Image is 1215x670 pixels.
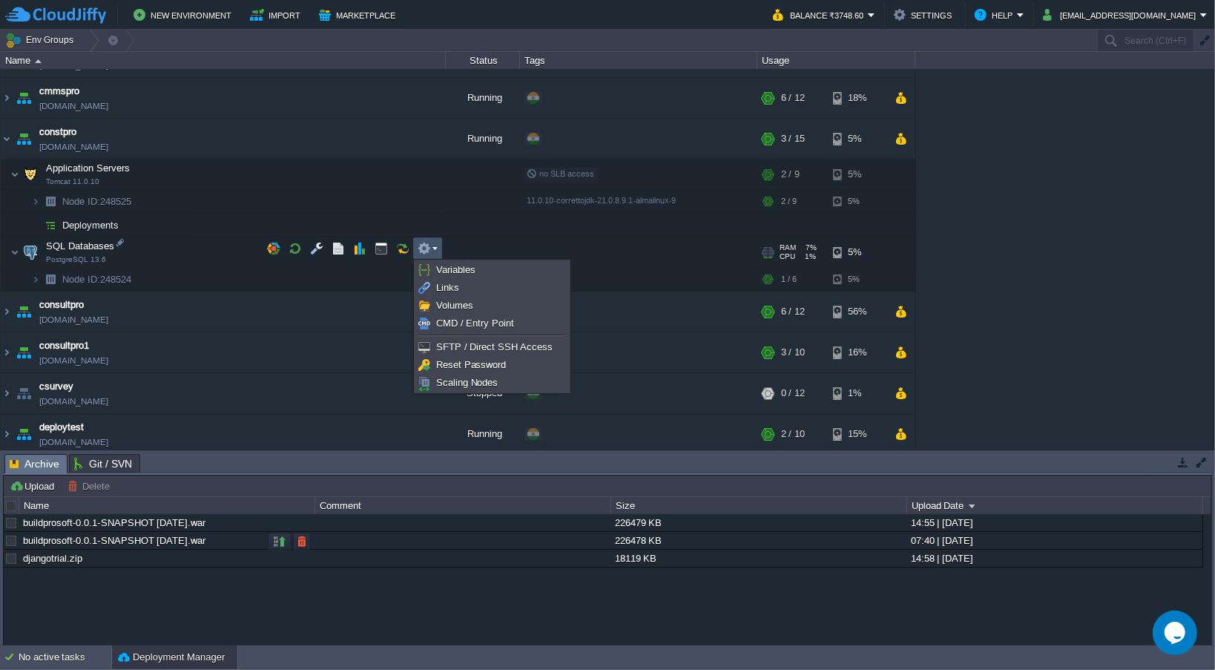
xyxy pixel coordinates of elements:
[833,119,881,159] div: 5%
[13,119,34,159] img: AMDAwAAAACH5BAEAAAAALAAAAAABAAEAAAICRAEAOw==
[611,550,906,567] div: 18119 KB
[40,190,61,213] img: AMDAwAAAACH5BAEAAAAALAAAAAABAAEAAAICRAEAOw==
[446,78,520,118] div: Running
[436,282,459,293] span: Links
[801,252,816,261] span: 1%
[39,379,73,394] a: csurvey
[61,219,121,231] a: Deployments
[5,6,106,24] img: CloudJiffy
[39,420,84,435] a: deploytest
[20,160,41,189] img: AMDAwAAAACH5BAEAAAAALAAAAAABAAEAAAICRAEAOw==
[833,190,881,213] div: 5%
[833,78,881,118] div: 18%
[10,479,59,493] button: Upload
[1,292,13,332] img: AMDAwAAAACH5BAEAAAAALAAAAAABAAEAAAICRAEAOw==
[39,99,108,114] a: [DOMAIN_NAME]
[833,332,881,372] div: 16%
[134,6,236,24] button: New Environment
[894,6,956,24] button: Settings
[46,255,106,264] span: PostgreSQL 13.6
[13,332,34,372] img: AMDAwAAAACH5BAEAAAAALAAAAAABAAEAAAICRAEAOw==
[1043,6,1200,24] button: [EMAIL_ADDRESS][DOMAIN_NAME]
[45,162,132,174] a: Application ServersTomcat 11.0.10
[39,394,108,409] a: [DOMAIN_NAME]
[611,532,906,549] div: 226478 KB
[20,237,41,267] img: AMDAwAAAACH5BAEAAAAALAAAAAABAAEAAAICRAEAOw==
[907,514,1202,531] div: 14:55 | [DATE]
[1,52,445,69] div: Name
[612,497,906,514] div: Size
[46,177,99,186] span: Tomcat 11.0.10
[416,280,568,296] a: Links
[781,414,805,454] div: 2 / 10
[802,243,817,252] span: 7%
[39,312,108,327] a: [DOMAIN_NAME]
[31,214,40,237] img: AMDAwAAAACH5BAEAAAAALAAAAAABAAEAAAICRAEAOw==
[1,332,13,372] img: AMDAwAAAACH5BAEAAAAALAAAAAABAAEAAAICRAEAOw==
[1,119,13,159] img: AMDAwAAAACH5BAEAAAAALAAAAAABAAEAAAICRAEAOw==
[773,6,868,24] button: Balance ₹3748.60
[5,30,79,50] button: Env Groups
[833,160,881,189] div: 5%
[10,237,19,267] img: AMDAwAAAACH5BAEAAAAALAAAAAABAAEAAAICRAEAOw==
[833,292,881,332] div: 56%
[527,169,594,178] span: no SLB access
[39,353,108,368] a: [DOMAIN_NAME]
[61,195,134,208] a: Node ID:248525
[19,646,111,669] div: No active tasks
[781,292,805,332] div: 6 / 12
[31,268,40,291] img: AMDAwAAAACH5BAEAAAAALAAAAAABAAEAAAICRAEAOw==
[1,373,13,413] img: AMDAwAAAACH5BAEAAAAALAAAAAABAAEAAAICRAEAOw==
[446,119,520,159] div: Running
[39,125,76,139] span: constpro
[118,650,225,665] button: Deployment Manager
[436,300,473,311] span: Volumes
[436,377,498,388] span: Scaling Nodes
[781,160,800,189] div: 2 / 9
[833,237,881,267] div: 5%
[35,59,42,63] img: AMDAwAAAACH5BAEAAAAALAAAAAABAAEAAAICRAEAOw==
[758,52,915,69] div: Usage
[13,292,34,332] img: AMDAwAAAACH5BAEAAAAALAAAAAABAAEAAAICRAEAOw==
[13,414,34,454] img: AMDAwAAAACH5BAEAAAAALAAAAAABAAEAAAICRAEAOw==
[316,497,610,514] div: Comment
[416,375,568,391] a: Scaling Nodes
[61,195,134,208] span: 248525
[13,78,34,118] img: AMDAwAAAACH5BAEAAAAALAAAAAABAAEAAAICRAEAOw==
[611,514,906,531] div: 226479 KB
[39,298,84,312] span: consultpro
[416,298,568,314] a: Volumes
[61,273,134,286] span: 248524
[31,190,40,213] img: AMDAwAAAACH5BAEAAAAALAAAAAABAAEAAAICRAEAOw==
[20,497,315,514] div: Name
[319,6,400,24] button: Marketplace
[10,160,19,189] img: AMDAwAAAACH5BAEAAAAALAAAAAABAAEAAAICRAEAOw==
[975,6,1017,24] button: Help
[908,497,1202,514] div: Upload Date
[416,262,568,278] a: Variables
[416,357,568,373] a: Reset Password
[45,162,132,174] span: Application Servers
[436,359,507,370] span: Reset Password
[1,414,13,454] img: AMDAwAAAACH5BAEAAAAALAAAAAABAAEAAAICRAEAOw==
[13,373,34,413] img: AMDAwAAAACH5BAEAAAAALAAAAAABAAEAAAICRAEAOw==
[62,196,100,207] span: Node ID:
[416,315,568,332] a: CMD / Entry Point
[74,455,132,473] span: Git / SVN
[40,268,61,291] img: AMDAwAAAACH5BAEAAAAALAAAAAABAAEAAAICRAEAOw==
[833,268,881,291] div: 5%
[521,52,757,69] div: Tags
[907,550,1202,567] div: 14:58 | [DATE]
[1,78,13,118] img: AMDAwAAAACH5BAEAAAAALAAAAAABAAEAAAICRAEAOw==
[781,119,805,159] div: 3 / 15
[436,341,553,352] span: SFTP / Direct SSH Access
[781,373,805,413] div: 0 / 12
[781,78,805,118] div: 6 / 12
[39,84,79,99] a: cmmspro
[833,414,881,454] div: 15%
[780,243,796,252] span: RAM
